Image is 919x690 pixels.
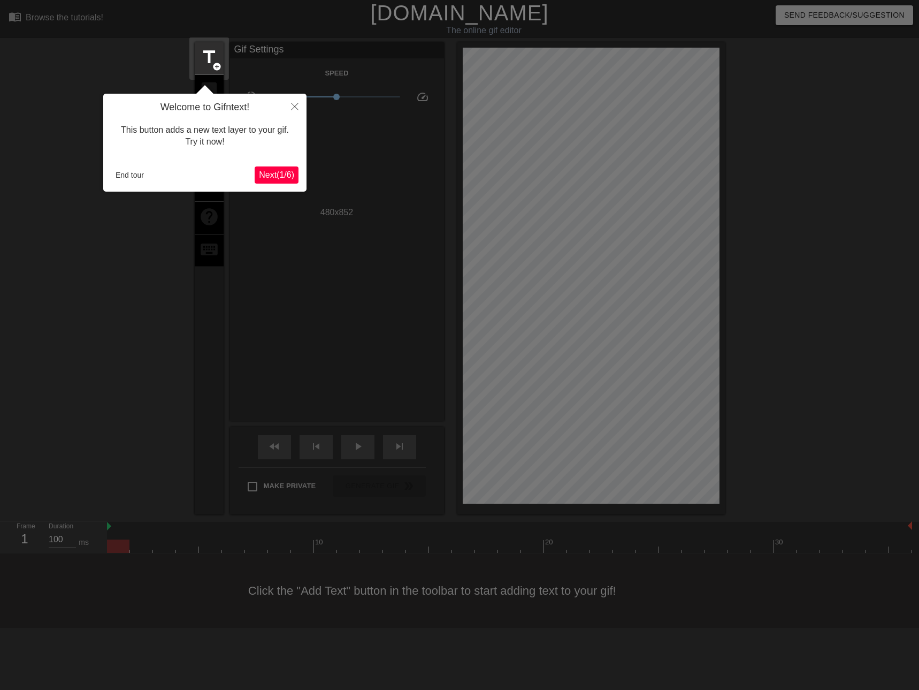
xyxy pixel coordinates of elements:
button: Close [283,94,307,118]
div: This button adds a new text layer to your gif. Try it now! [111,113,298,159]
span: Next ( 1 / 6 ) [259,170,294,179]
button: End tour [111,167,148,183]
h4: Welcome to Gifntext! [111,102,298,113]
button: Next [255,166,298,184]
